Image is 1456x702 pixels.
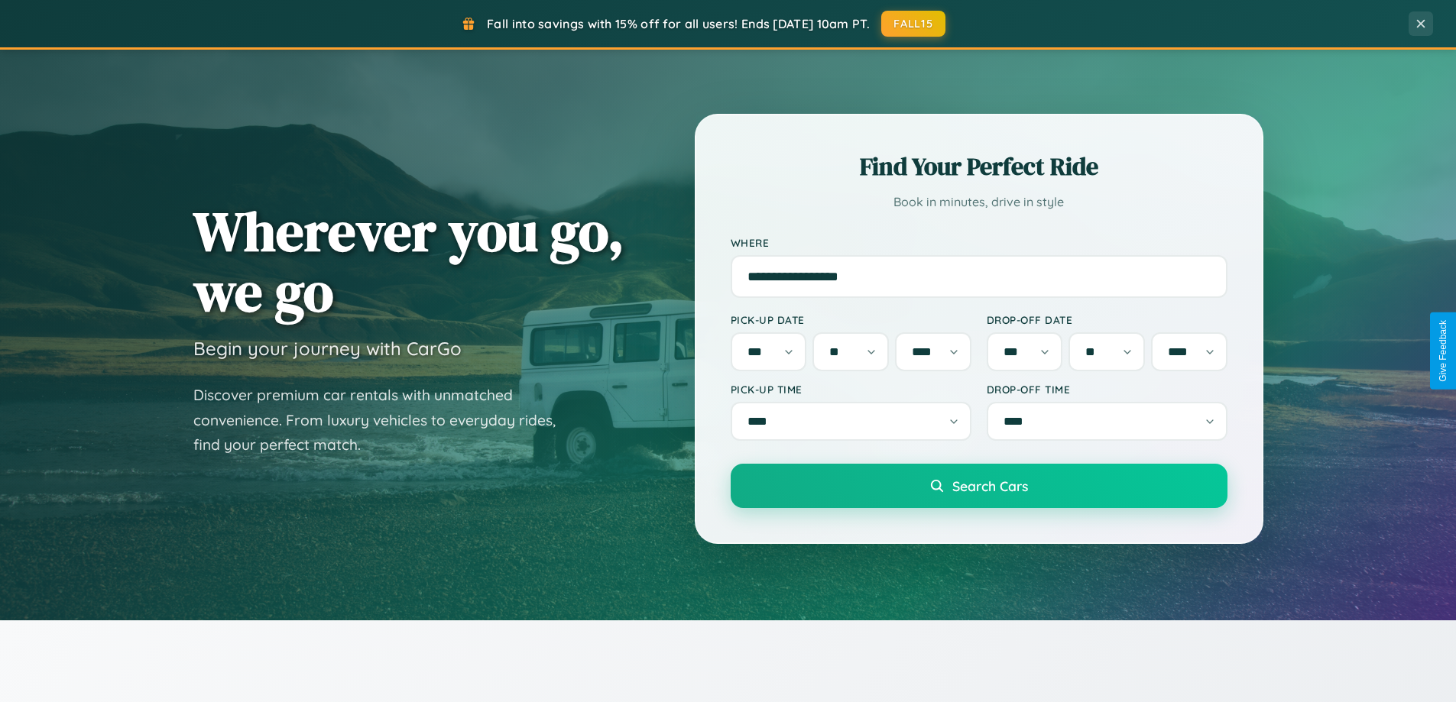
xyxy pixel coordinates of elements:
p: Book in minutes, drive in style [731,191,1227,213]
button: Search Cars [731,464,1227,508]
p: Discover premium car rentals with unmatched convenience. From luxury vehicles to everyday rides, ... [193,383,576,458]
h2: Find Your Perfect Ride [731,150,1227,183]
div: Give Feedback [1438,320,1448,382]
label: Drop-off Date [987,313,1227,326]
span: Search Cars [952,477,1028,494]
label: Pick-up Time [731,383,971,396]
h3: Begin your journey with CarGo [193,337,462,360]
label: Pick-up Date [731,313,971,326]
button: FALL15 [881,11,945,37]
label: Where [731,236,1227,249]
span: Fall into savings with 15% off for all users! Ends [DATE] 10am PT. [487,16,870,31]
h1: Wherever you go, we go [193,201,624,322]
label: Drop-off Time [987,383,1227,396]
